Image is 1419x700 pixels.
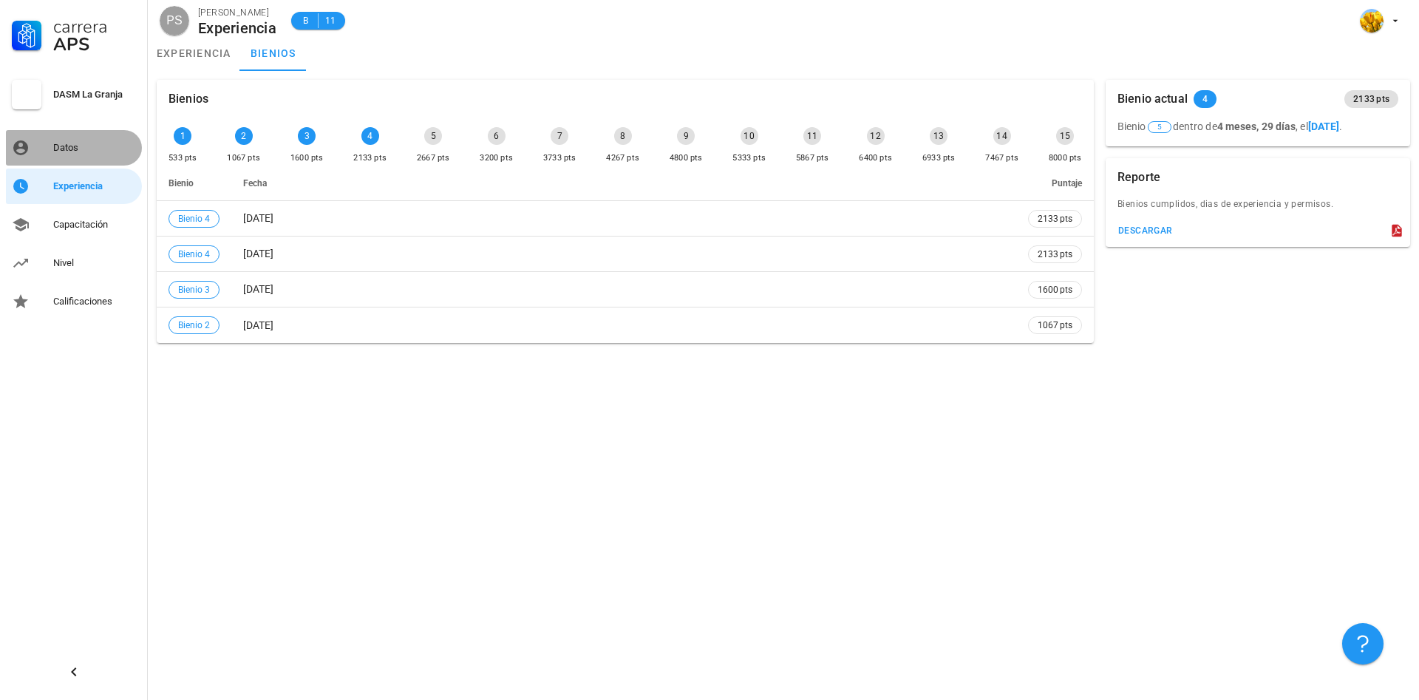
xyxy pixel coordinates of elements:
span: Bienio 4 [178,246,210,262]
span: 1067 pts [1038,318,1072,333]
div: 8000 pts [1049,151,1082,166]
div: Bienios cumplidos, dias de experiencia y permisos. [1106,197,1410,220]
th: Fecha [231,166,1016,201]
div: Experiencia [53,180,136,192]
span: PS [166,6,182,35]
a: experiencia [148,35,240,71]
div: DASM La Granja [53,89,136,101]
div: 14 [993,127,1011,145]
div: 10 [741,127,758,145]
div: Datos [53,142,136,154]
div: 9 [677,127,695,145]
div: APS [53,35,136,53]
div: Nivel [53,257,136,269]
span: el . [1300,120,1342,132]
div: 12 [867,127,885,145]
div: 1600 pts [290,151,324,166]
div: 1067 pts [227,151,260,166]
div: 15 [1056,127,1074,145]
div: 6 [488,127,506,145]
div: Carrera [53,18,136,35]
div: 6400 pts [859,151,892,166]
div: 5333 pts [732,151,766,166]
a: Datos [6,130,142,166]
b: 4 meses, 29 días [1217,120,1296,132]
div: 4267 pts [606,151,639,166]
a: Nivel [6,245,142,281]
div: Bienio actual [1117,80,1188,118]
div: Experiencia [198,20,276,36]
span: 4 [1202,90,1208,108]
div: Calificaciones [53,296,136,307]
span: [DATE] [243,248,273,259]
span: 1600 pts [1038,282,1072,297]
a: bienios [240,35,307,71]
div: descargar [1117,225,1173,236]
div: 3 [298,127,316,145]
div: [PERSON_NAME] [198,5,276,20]
div: Bienios [169,80,208,118]
div: 11 [803,127,821,145]
div: 4 [361,127,379,145]
span: 11 [324,13,336,28]
div: Capacitación [53,219,136,231]
span: Bienio 2 [178,317,210,333]
div: 533 pts [169,151,197,166]
span: [DATE] [243,319,273,331]
div: 4800 pts [670,151,703,166]
div: 8 [614,127,632,145]
span: Bienio 4 [178,211,210,227]
div: 1 [174,127,191,145]
div: 2 [235,127,253,145]
div: 5867 pts [796,151,829,166]
div: 6933 pts [922,151,956,166]
b: [DATE] [1308,120,1340,132]
div: 3200 pts [480,151,513,166]
span: Bienio dentro de , [1117,120,1298,132]
a: Experiencia [6,169,142,204]
div: 5 [424,127,442,145]
span: Bienio 3 [178,282,210,298]
span: [DATE] [243,212,273,224]
th: Bienio [157,166,231,201]
div: Reporte [1117,158,1160,197]
span: Bienio [169,178,194,188]
div: 3733 pts [543,151,576,166]
div: 7467 pts [985,151,1018,166]
div: avatar [160,6,189,35]
span: Fecha [243,178,267,188]
span: B [300,13,312,28]
span: 2133 pts [1353,90,1389,108]
div: 13 [930,127,947,145]
span: [DATE] [243,283,273,295]
div: 7 [551,127,568,145]
span: Puntaje [1052,178,1082,188]
div: avatar [1360,9,1384,33]
a: Calificaciones [6,284,142,319]
div: 2667 pts [417,151,450,166]
span: 2133 pts [1038,247,1072,262]
span: 5 [1157,122,1162,132]
button: descargar [1112,220,1179,241]
span: 2133 pts [1038,211,1072,226]
a: Capacitación [6,207,142,242]
div: 2133 pts [353,151,387,166]
th: Puntaje [1016,166,1094,201]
